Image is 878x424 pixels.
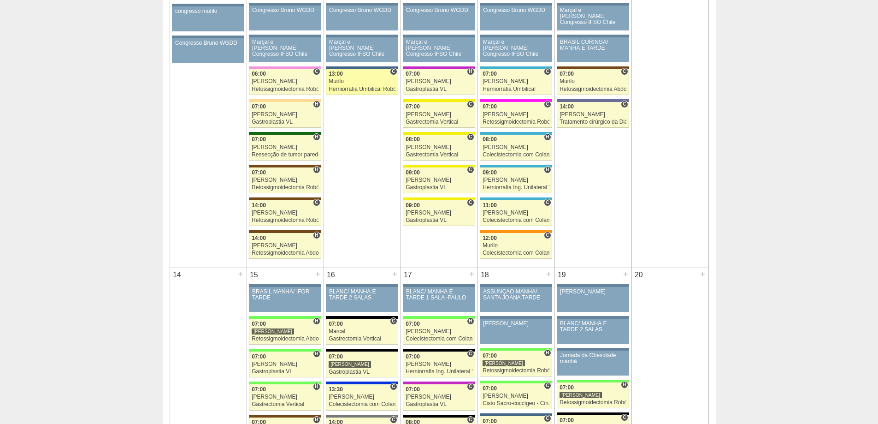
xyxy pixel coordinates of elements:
[480,35,552,37] div: Key: Aviso
[313,232,320,239] span: Hospital
[406,136,420,143] span: 08:00
[403,99,475,102] div: Key: Santa Rita
[560,112,626,118] div: [PERSON_NAME]
[247,268,261,282] div: 15
[313,101,320,108] span: Hospital
[483,136,497,143] span: 08:00
[252,202,266,209] span: 14:00
[632,268,646,282] div: 20
[621,68,628,75] span: Consultório
[403,66,475,69] div: Key: Maria Braido
[544,382,551,389] span: Consultório
[252,169,266,176] span: 07:00
[329,328,395,334] div: Marcal
[483,235,497,241] span: 12:00
[560,7,626,26] div: Marçal e [PERSON_NAME] Congresso IFSO Chile
[557,69,629,95] a: C 07:00 Murilo Retossigmoidectomia Abdominal VL
[557,35,629,37] div: Key: Aviso
[406,361,472,367] div: [PERSON_NAME]
[406,78,472,84] div: [PERSON_NAME]
[406,289,472,301] div: BLANC/ MANHÃ E TARDE 1 SALA -PAULO
[557,37,629,62] a: BRASIL CURINGA/ MANHÃ E TARDE
[557,412,629,415] div: Key: Blanc
[252,177,318,183] div: [PERSON_NAME]
[403,6,475,30] a: Congresso Bruno WGDD
[249,287,321,312] a: BRASIL MANHÃ/ IFOR TARDE
[329,361,371,368] div: [PERSON_NAME]
[172,4,244,6] div: Key: Aviso
[480,316,552,319] div: Key: Aviso
[478,268,492,282] div: 18
[252,152,318,158] div: Ressecção de tumor parede abdominal pélvica
[467,350,474,358] span: Consultório
[406,7,472,13] div: Congresso Bruno WGDD
[406,169,420,176] span: 09:00
[403,3,475,6] div: Key: Aviso
[467,317,474,325] span: Hospital
[252,144,318,150] div: [PERSON_NAME]
[326,316,398,319] div: Key: Blanc
[403,165,475,167] div: Key: Santa Rita
[326,384,398,410] a: C 13:30 [PERSON_NAME] Colecistectomia com Colangiografia VL
[403,135,475,161] a: C 08:00 [PERSON_NAME] Gastrectomia Vertical
[314,268,322,280] div: +
[560,352,626,364] div: Jornada da Obesidade manhã
[403,349,475,352] div: Key: Blanc
[483,202,497,209] span: 11:00
[252,328,294,335] div: [PERSON_NAME]
[326,349,398,352] div: Key: Blanc
[326,284,398,287] div: Key: Aviso
[252,39,318,58] div: Marçal e [PERSON_NAME] Congresso IFSO Chile
[252,369,318,375] div: Gastroplastia VL
[249,66,321,69] div: Key: Albert Einstein
[390,383,397,390] span: Consultório
[252,78,318,84] div: [PERSON_NAME]
[249,135,321,161] a: H 07:00 [PERSON_NAME] Ressecção de tumor parede abdominal pélvica
[252,119,318,125] div: Gastroplastia VL
[252,250,318,256] div: Retossigmoidectomia Abdominal VL
[483,78,549,84] div: [PERSON_NAME]
[390,68,397,75] span: Consultório
[480,197,552,200] div: Key: Neomater
[172,36,244,38] div: Key: Aviso
[560,321,626,333] div: BLANC/ MANHÃ E TARDE 2 SALAS
[560,384,574,391] span: 07:00
[252,235,266,241] span: 14:00
[557,6,629,30] a: Marçal e [PERSON_NAME] Congresso IFSO Chile
[403,102,475,128] a: C 07:00 [PERSON_NAME] Gastrectomia Vertical
[252,401,318,407] div: Gastrectomia Vertical
[483,144,549,150] div: [PERSON_NAME]
[544,199,551,206] span: Consultório
[560,119,626,125] div: Tratamento cirúrgico da Diástase do reto abdomem
[560,417,574,424] span: 07:00
[403,319,475,345] a: H 07:00 [PERSON_NAME] Colecistectomia com Colangiografia VL
[467,166,474,173] span: Consultório
[252,243,318,249] div: [PERSON_NAME]
[621,381,628,388] span: Hospital
[175,8,241,14] div: congresso murilo
[403,284,475,287] div: Key: Aviso
[622,268,630,280] div: +
[175,40,241,46] div: Congresso Bruno WGDD
[249,165,321,167] div: Key: Santa Joana
[406,71,420,77] span: 07:00
[249,197,321,200] div: Key: Santa Joana
[560,400,626,406] div: Retossigmoidectomia Robótica
[467,383,474,390] span: Consultório
[483,71,497,77] span: 07:00
[406,401,472,407] div: Gastroplastia VL
[249,382,321,384] div: Key: Brasil
[467,133,474,141] span: Consultório
[406,210,472,216] div: [PERSON_NAME]
[406,336,472,342] div: Colecistectomia com Colangiografia VL
[391,268,399,280] div: +
[480,348,552,351] div: Key: Brasil
[313,133,320,141] span: Hospital
[557,380,629,382] div: Key: Brasil
[406,39,472,58] div: Marçal e [PERSON_NAME] Congresso IFSO Chile
[557,284,629,287] div: Key: Aviso
[483,177,549,183] div: [PERSON_NAME]
[252,210,318,216] div: [PERSON_NAME]
[324,268,338,282] div: 16
[480,284,552,287] div: Key: Aviso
